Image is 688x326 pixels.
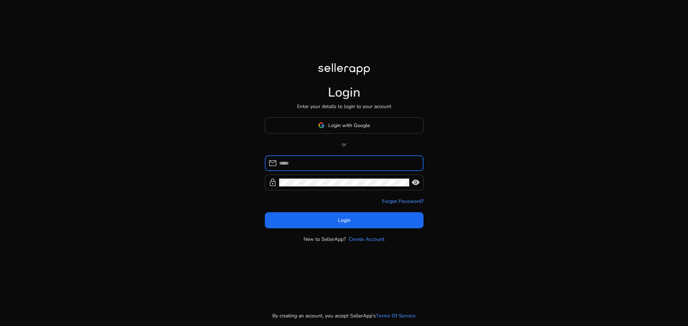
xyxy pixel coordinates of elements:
button: Login [265,212,424,228]
span: Login [338,216,350,224]
button: Login with Google [265,117,424,133]
p: New to SellerApp? [304,235,346,243]
a: Forgot Password? [382,198,424,205]
h1: Login [328,85,360,100]
span: mail [268,159,277,167]
a: Create Account [349,235,384,243]
p: or [265,141,424,148]
p: Enter your details to login to your account [297,103,391,110]
span: visibility [411,178,420,187]
a: Terms Of Service [376,312,416,320]
img: google-logo.svg [318,122,325,128]
span: Login with Google [328,122,370,129]
span: lock [268,178,277,187]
